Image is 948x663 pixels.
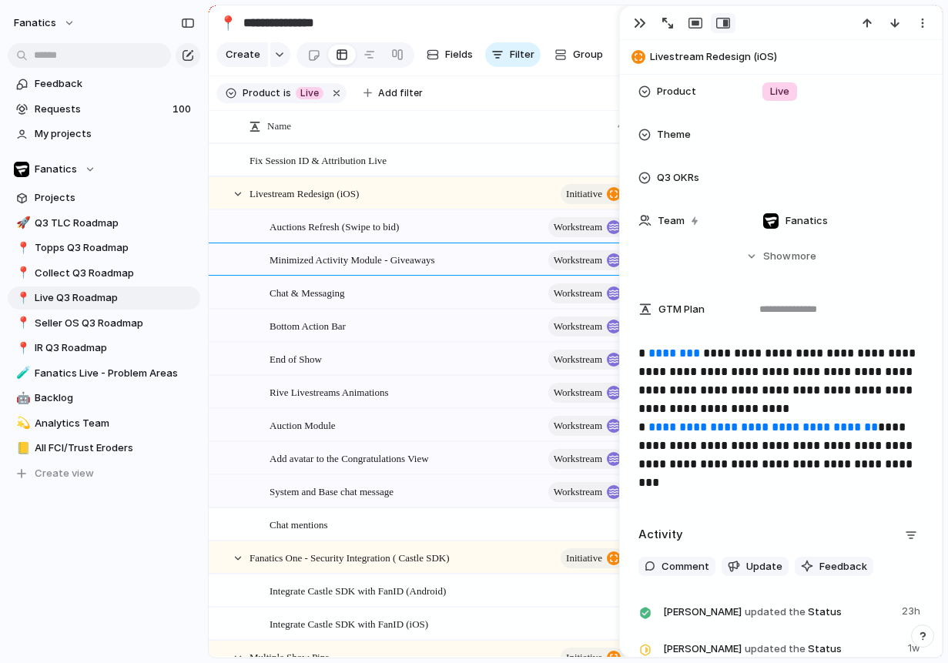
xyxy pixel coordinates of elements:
a: 📍Live Q3 Roadmap [8,286,200,310]
button: workstream [548,217,625,237]
span: End of Show [270,350,322,367]
div: 📍 [16,340,27,357]
span: Minimized Activity Module - Giveaways [270,250,434,268]
span: 100 [173,102,194,117]
span: initiative [566,183,602,205]
span: Filter [510,47,534,62]
span: workstream [554,448,602,470]
div: 📒 [16,440,27,457]
a: Projects [8,186,200,209]
button: Add filter [354,82,432,104]
button: workstream [548,449,625,469]
span: Fanatics [35,162,77,177]
button: workstream [548,350,625,370]
button: 📍 [14,290,29,306]
button: 📍 [14,266,29,281]
button: workstream [548,416,625,436]
span: Create view [35,466,94,481]
span: Comment [662,559,709,574]
span: Theme [657,127,691,142]
button: workstream [548,482,625,502]
div: 📍Collect Q3 Roadmap [8,262,200,285]
a: 📍Seller OS Q3 Roadmap [8,312,200,335]
button: Collapse [617,42,690,67]
button: 🚀 [14,216,29,231]
span: Topps Q3 Roadmap [35,240,195,256]
div: 🧪 [16,364,27,382]
span: fanatics [14,15,56,31]
div: 📍 [16,264,27,282]
span: Seller OS Q3 Roadmap [35,316,195,331]
span: Update [746,559,782,574]
button: Livestream Redesign (iOS) [627,45,935,69]
span: updated the [745,641,806,657]
a: 💫Analytics Team [8,412,200,435]
span: Auctions Refresh (Swipe to bid) [270,217,399,235]
button: Group [547,42,611,67]
button: Create view [8,462,200,485]
span: Name [267,119,291,134]
div: 📍 [219,12,236,33]
button: Showmore [638,243,923,270]
span: Chat & Messaging [270,283,345,301]
div: 🚀 [16,214,27,232]
span: workstream [554,415,602,437]
span: Add filter [378,86,423,100]
button: initiative [561,184,625,204]
span: Rive Livestreams Animations [270,383,389,400]
span: Status [663,601,893,622]
button: fanatics [7,11,83,35]
span: Status [663,638,899,659]
button: 🤖 [14,390,29,406]
div: 🧪Fanatics Live - Problem Areas [8,362,200,385]
span: Auction Module [270,416,336,434]
span: Fanatics Live - Problem Areas [35,366,195,381]
span: Live [770,84,789,99]
span: Product [657,84,696,99]
span: is [283,86,291,100]
span: System and Base chat message [270,482,394,500]
div: 📍 [16,239,27,257]
span: IR Q3 Roadmap [35,340,195,356]
button: Filter [485,42,541,67]
a: 📍Topps Q3 Roadmap [8,236,200,260]
div: 📍 [16,314,27,332]
button: 📒 [14,440,29,456]
span: workstream [554,249,602,271]
span: Show [763,249,791,264]
button: is [280,85,294,102]
span: My projects [35,126,195,142]
span: [PERSON_NAME] [663,641,742,657]
span: Requests [35,102,168,117]
span: Integrate Castle SDK with FanID (iOS) [270,614,428,632]
button: 📍 [14,340,29,356]
span: 1w [908,638,923,656]
span: Create [226,47,260,62]
div: 🤖 [16,390,27,407]
button: workstream [548,316,625,337]
span: workstream [554,316,602,337]
button: Feedback [795,557,873,577]
span: Product [243,86,280,100]
button: workstream [548,250,625,270]
button: Live [293,85,327,102]
span: workstream [554,283,602,304]
span: Feedback [35,76,195,92]
button: Comment [638,557,715,577]
span: All FCI/Trust Eroders [35,440,195,456]
span: Integrate Castle SDK with FanID (Android) [270,581,446,599]
span: GTM Plan [658,302,705,317]
button: initiative [561,548,625,568]
span: Bottom Action Bar [270,316,346,334]
span: 23h [902,601,923,619]
a: Feedback [8,72,200,95]
button: 📍 [216,11,240,35]
span: Livestream Redesign (iOS) [250,184,359,202]
span: Fanatics One - Security Integration ( Castle SDK) [250,548,450,566]
div: 💫 [16,414,27,432]
a: 📒All FCI/Trust Eroders [8,437,200,460]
